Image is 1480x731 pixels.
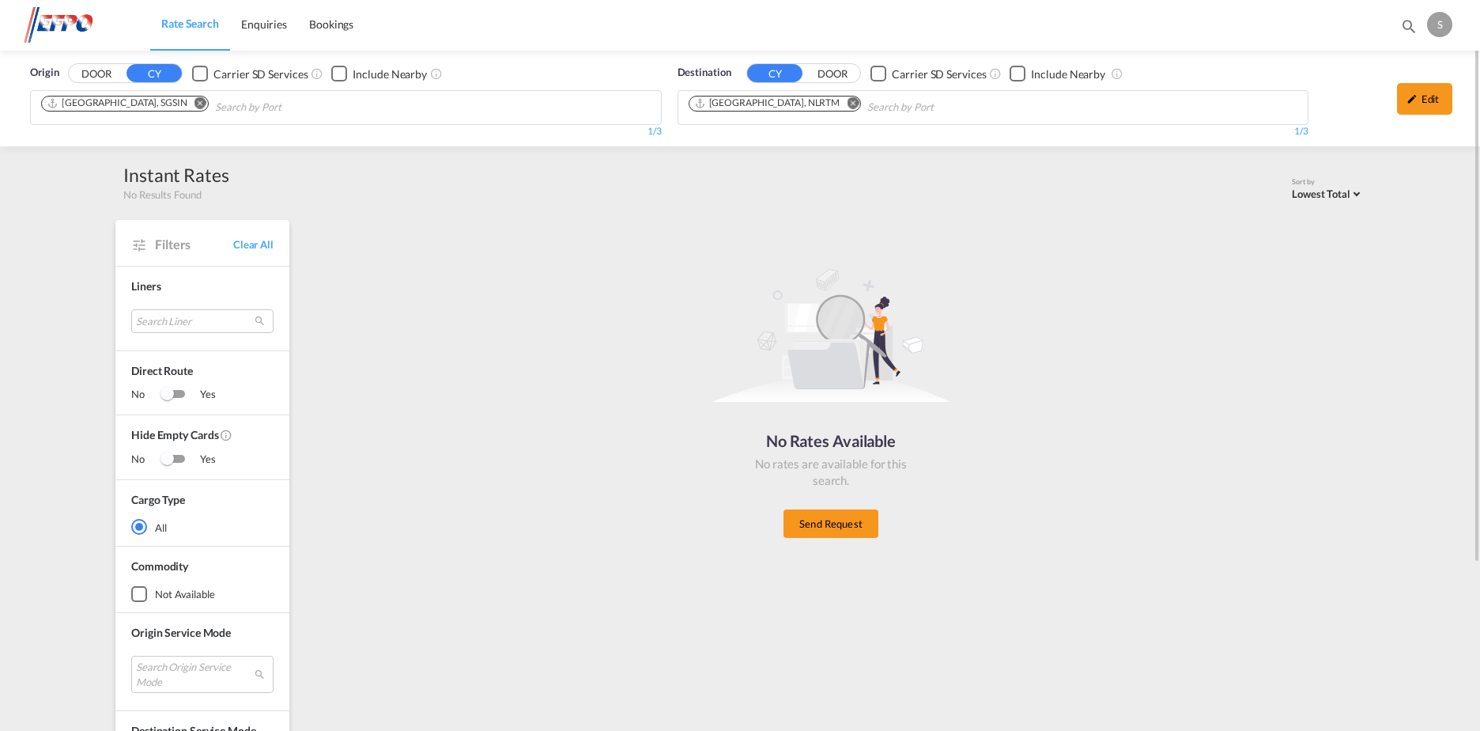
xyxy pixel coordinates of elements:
md-icon: Unchecked: Ignores neighbouring ports when fetching rates.Checked : Includes neighbouring ports w... [430,67,443,80]
button: CY [747,64,802,82]
div: No Rates Available [752,430,910,452]
div: s [1427,12,1452,37]
md-select: Select: Lowest Total [1292,184,1365,202]
input: Search by Port [215,95,365,120]
span: Rate Search [161,17,219,30]
div: Press delete to remove this chip. [694,97,844,110]
span: Liners [131,279,160,293]
span: Destination [678,65,731,81]
md-checkbox: Checkbox No Ink [331,65,427,81]
span: Origin Service Mode [131,626,231,639]
md-icon: icon-pencil [1406,93,1418,104]
div: No rates are available for this search. [752,456,910,489]
div: not available [155,587,215,601]
md-chips-wrap: Chips container. Use arrow keys to select chips. [686,91,1025,120]
button: Send Request [783,509,878,538]
div: Carrier SD Services [213,66,308,82]
md-checkbox: Checkbox No Ink [192,65,308,81]
span: Hide Empty Cards [131,427,274,452]
div: 1/3 [678,125,1309,138]
md-icon: icon-magnify [1400,17,1418,35]
md-chips-wrap: Chips container. Use arrow keys to select chips. [39,91,372,120]
span: Commodity [131,559,188,573]
div: Press delete to remove this chip. [47,97,191,110]
span: No Results Found [123,187,201,202]
div: Singapore, SGSIN [47,97,187,110]
div: Cargo Type [131,492,185,508]
md-radio-button: All [131,519,274,535]
span: Direct Route [131,363,274,387]
button: DOOR [69,65,124,83]
div: icon-pencilEdit [1397,83,1452,115]
div: Instant Rates [123,162,229,187]
img: norateimg.svg [712,267,950,402]
md-icon: Activate this filter to exclude rate cards without rates. [220,429,232,441]
div: icon-magnify [1400,17,1418,41]
span: Yes [184,452,216,468]
img: d38966e06f5511efa686cdb0e1f57a29.png [24,7,130,43]
div: 1/3 [30,125,662,138]
div: Sort by [1292,177,1365,187]
span: Filters [155,236,233,253]
md-icon: Unchecked: Search for CY (Container Yard) services for all selected carriers.Checked : Search for... [311,67,323,80]
button: Remove [836,97,860,112]
span: Origin [30,65,59,81]
button: CY [126,64,182,82]
span: No [131,452,160,468]
button: DOOR [805,65,860,83]
span: Clear All [233,237,274,252]
md-icon: Unchecked: Search for CY (Container Yard) services for all selected carriers.Checked : Search for... [989,67,1002,80]
input: Search by Port [867,95,1017,120]
div: Carrier SD Services [892,66,986,82]
button: Remove [184,97,208,112]
span: No [131,387,160,403]
div: Include Nearby [353,66,427,82]
div: Include Nearby [1031,66,1105,82]
span: Bookings [309,17,353,31]
span: Lowest Total [1292,187,1350,200]
div: Rotterdam, NLRTM [694,97,840,110]
md-checkbox: Checkbox No Ink [870,65,986,81]
md-checkbox: Checkbox No Ink [1010,65,1105,81]
md-icon: Unchecked: Ignores neighbouring ports when fetching rates.Checked : Includes neighbouring ports w... [1111,67,1123,80]
span: Enquiries [241,17,287,31]
span: Yes [184,387,216,403]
